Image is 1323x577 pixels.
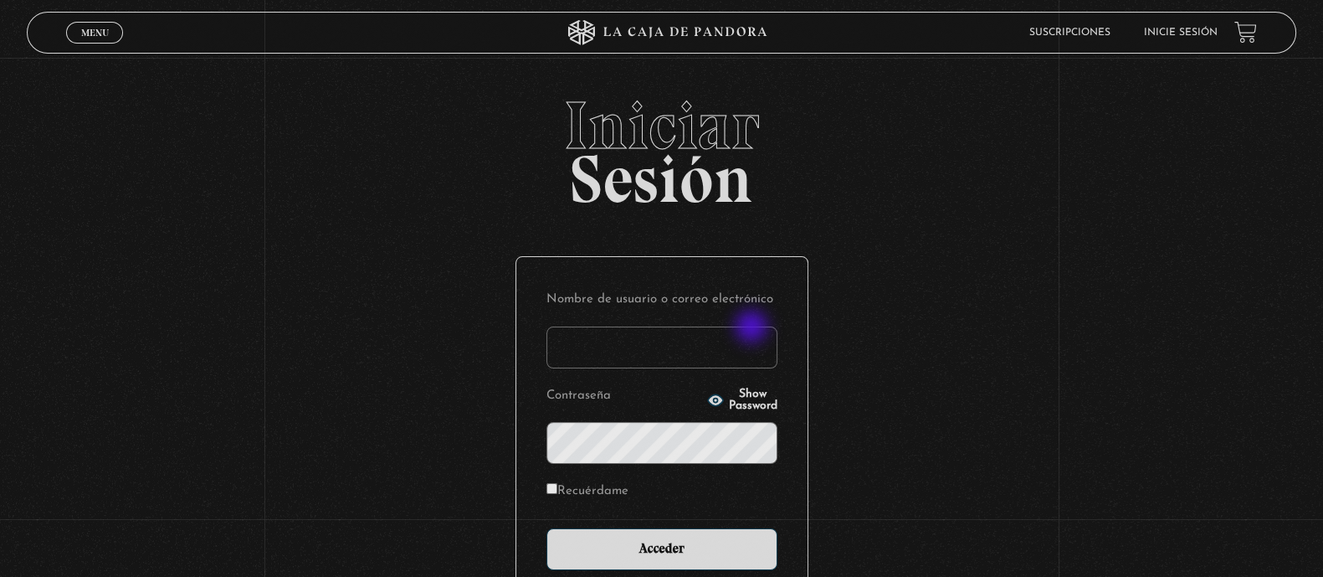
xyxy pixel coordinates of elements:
[1234,21,1257,44] a: View your shopping cart
[1144,28,1218,38] a: Inicie sesión
[546,483,557,494] input: Recuérdame
[546,287,777,313] label: Nombre de usuario o correo electrónico
[75,42,115,54] span: Cerrar
[1029,28,1110,38] a: Suscripciones
[27,92,1297,159] span: Iniciar
[546,528,777,570] input: Acceder
[546,384,702,410] label: Contraseña
[729,389,777,412] span: Show Password
[707,389,777,412] button: Show Password
[27,92,1297,199] h2: Sesión
[546,479,628,505] label: Recuérdame
[81,28,109,38] span: Menu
